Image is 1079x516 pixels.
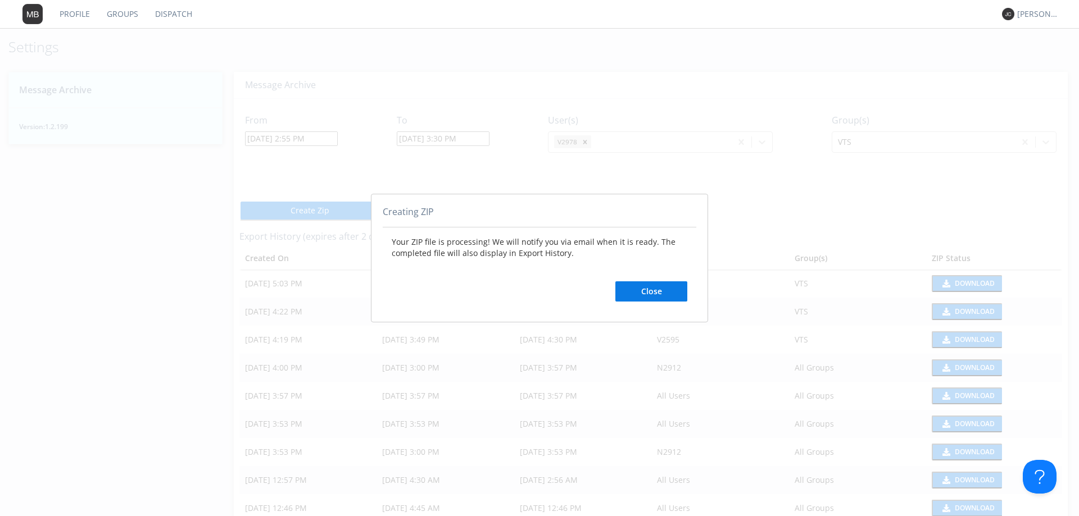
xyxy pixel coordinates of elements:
img: 373638.png [22,4,43,24]
div: Creating ZIP [383,206,696,228]
div: Your ZIP file is processing! We will notify you via email when it is ready. The completed file wi... [383,227,696,310]
img: 373638.png [1002,8,1014,20]
iframe: Toggle Customer Support [1023,460,1057,494]
button: Close [615,281,687,302]
div: abcd [371,194,708,323]
div: [PERSON_NAME] * [1017,8,1059,20]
